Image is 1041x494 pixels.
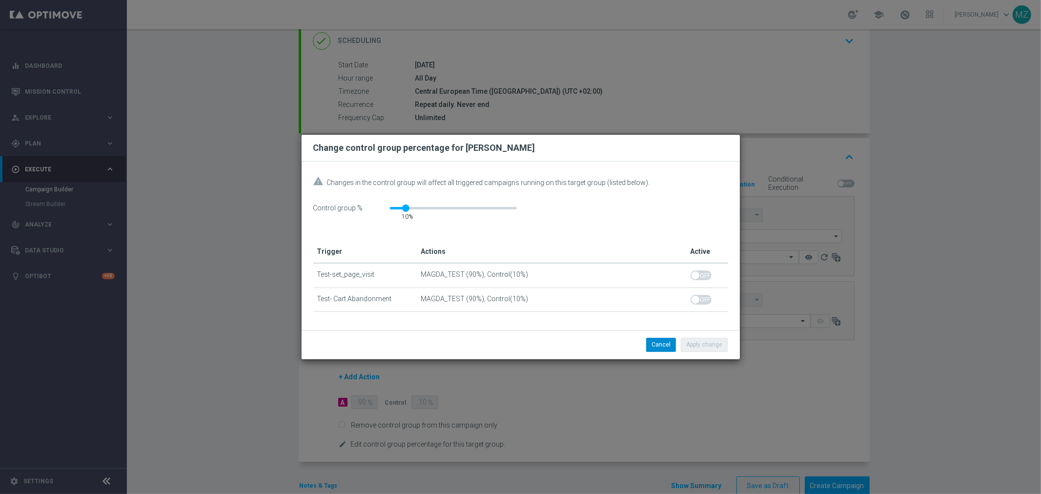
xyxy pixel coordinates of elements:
[313,176,324,186] i: warning
[646,338,676,351] button: Cancel
[421,295,528,303] span: MAGDA_TEST (90%), Control(10%)
[313,204,363,221] div: Control group %
[421,270,528,279] span: MAGDA_TEST (90%), Control(10%)
[317,270,375,279] span: Test-set_page_visit
[317,247,343,255] span: Trigger
[317,295,392,303] span: Test- Cart Abandonment
[421,247,446,255] span: Actions
[399,210,415,224] div: 10
[681,338,728,351] button: Apply change
[313,142,535,154] h2: Change control group percentage for [PERSON_NAME]
[691,247,711,255] span: Active
[327,179,650,187] span: Changes in the control group will affect all triggered campaigns running on this target group (li...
